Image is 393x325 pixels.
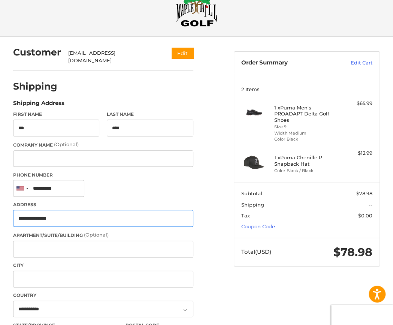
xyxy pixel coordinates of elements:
[13,231,193,239] label: Apartment/Suite/Building
[333,245,372,259] span: $78.98
[13,180,31,196] div: United States: +1
[241,223,275,229] a: Coupon Code
[274,154,338,167] h4: 1 x Puma Chenille P Snapback Hat
[340,100,372,107] div: $65.99
[274,130,338,136] li: Width Medium
[241,248,271,255] span: Total (USD)
[274,168,338,174] li: Color Black / Black
[356,190,372,196] span: $78.98
[68,49,157,64] div: [EMAIL_ADDRESS][DOMAIN_NAME]
[84,232,109,238] small: (Optional)
[369,202,372,208] span: --
[241,202,264,208] span: Shipping
[241,59,330,67] h3: Order Summary
[331,59,372,67] a: Edit Cart
[13,81,57,92] h2: Shipping
[241,86,372,92] h3: 2 Items
[13,292,193,299] label: Country
[13,111,100,118] label: First Name
[274,105,338,123] h4: 1 x Puma Men's PROADAPT Delta Golf Shoes
[13,46,61,58] h2: Customer
[331,305,393,325] iframe: Google Customer Reviews
[172,48,193,58] button: Edit
[274,136,338,142] li: Color Black
[54,141,79,147] small: (Optional)
[241,190,262,196] span: Subtotal
[274,124,338,130] li: Size 9
[13,141,193,148] label: Company Name
[13,172,193,178] label: Phone Number
[13,201,193,208] label: Address
[107,111,193,118] label: Last Name
[340,150,372,157] div: $12.99
[13,99,64,111] legend: Shipping Address
[358,213,372,219] span: $0.00
[13,262,193,269] label: City
[241,213,250,219] span: Tax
